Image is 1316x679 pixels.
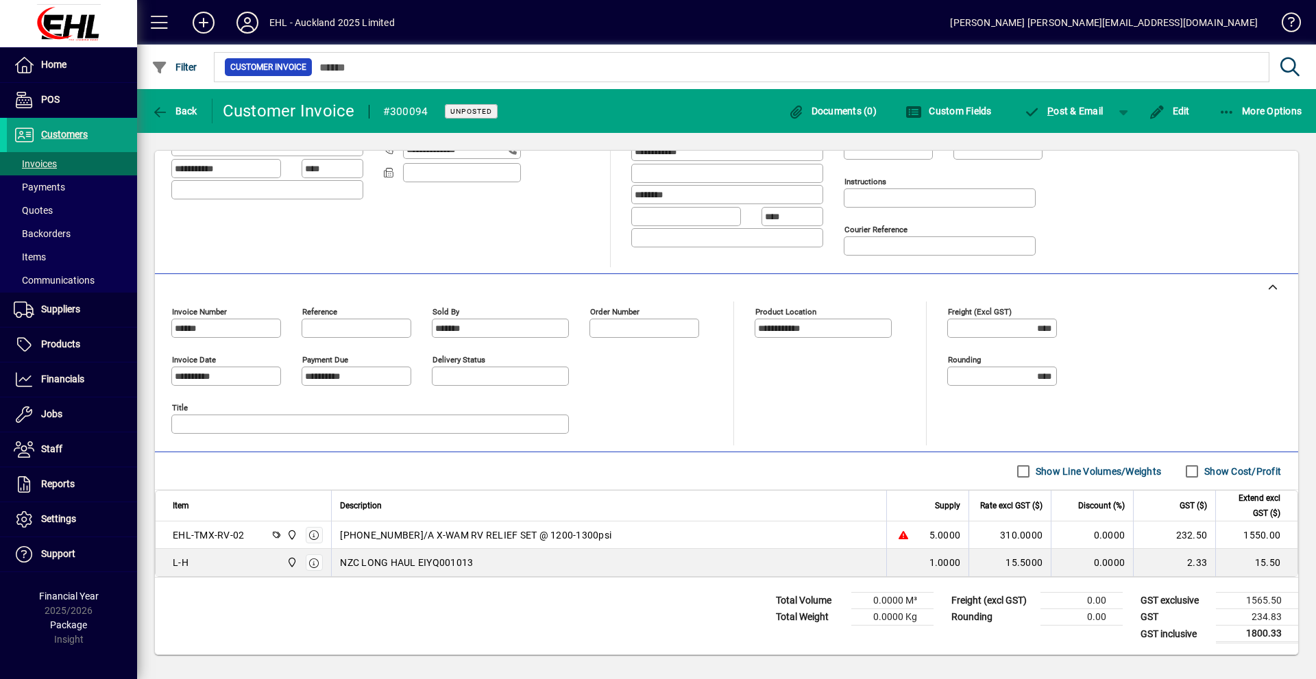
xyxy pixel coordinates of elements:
td: Total Weight [769,609,851,626]
button: Edit [1145,99,1193,123]
td: Rounding [945,609,1040,626]
button: Profile [226,10,269,35]
span: Financials [41,373,84,384]
label: Show Line Volumes/Weights [1033,465,1161,478]
td: 0.00 [1040,609,1123,626]
mat-label: Sold by [432,307,459,317]
mat-label: Instructions [844,177,886,186]
button: Documents (0) [784,99,880,123]
mat-label: Invoice date [172,355,216,365]
span: Quotes [14,205,53,216]
span: 1.0000 [929,556,961,569]
td: 0.00 [1040,593,1123,609]
span: Items [14,251,46,262]
span: Communications [14,275,95,286]
div: Customer Invoice [223,100,355,122]
a: Suppliers [7,293,137,327]
td: 234.83 [1216,609,1298,626]
span: Item [173,498,189,513]
span: Reports [41,478,75,489]
td: 0.0000 [1051,521,1133,549]
mat-label: Reference [302,307,337,317]
span: ost & Email [1024,106,1104,116]
span: Financial Year [39,591,99,602]
mat-label: Invoice number [172,307,227,317]
mat-label: Product location [755,307,816,317]
label: Show Cost/Profit [1202,465,1281,478]
div: EHL - Auckland 2025 Limited [269,12,395,34]
td: Total Volume [769,593,851,609]
span: Documents (0) [788,106,877,116]
span: Back [151,106,197,116]
td: 1800.33 [1216,626,1298,643]
td: 1565.50 [1216,593,1298,609]
a: Home [7,48,137,82]
span: More Options [1219,106,1302,116]
div: L-H [173,556,188,569]
td: GST exclusive [1134,593,1216,609]
a: Payments [7,175,137,199]
span: Support [41,548,75,559]
span: Filter [151,62,197,73]
span: Home [41,59,66,70]
mat-label: Order number [590,307,639,317]
span: GST ($) [1180,498,1207,513]
span: Jobs [41,408,62,419]
span: Invoices [14,158,57,169]
span: Suppliers [41,304,80,314]
a: Invoices [7,152,137,175]
a: Backorders [7,222,137,245]
mat-label: Title [172,403,188,412]
span: Staff [41,443,62,454]
span: [PHONE_NUMBER]/A X-WAM RV RELIEF SET @ 1200-1300psi [340,528,611,542]
a: Knowledge Base [1271,3,1299,47]
span: Description [340,498,382,513]
span: Supply [935,498,960,513]
div: 310.0000 [977,528,1043,542]
a: Quotes [7,199,137,222]
td: 0.0000 Kg [851,609,934,626]
button: Custom Fields [902,99,995,123]
td: 1550.00 [1215,521,1297,549]
div: EHL-TMX-RV-02 [173,528,244,542]
span: Extend excl GST ($) [1224,491,1280,521]
a: Support [7,537,137,571]
a: Products [7,328,137,362]
div: 15.5000 [977,556,1043,569]
td: 0.0000 [1051,549,1133,576]
mat-label: Payment due [302,355,348,365]
span: EHL AUCKLAND [283,555,299,570]
div: [PERSON_NAME] [PERSON_NAME][EMAIL_ADDRESS][DOMAIN_NAME] [950,12,1258,34]
span: POS [41,94,60,105]
td: 15.50 [1215,549,1297,576]
a: POS [7,83,137,117]
span: Payments [14,182,65,193]
mat-label: Courier Reference [844,225,907,234]
button: Filter [148,55,201,79]
button: Post & Email [1017,99,1110,123]
td: GST [1134,609,1216,626]
span: Edit [1149,106,1190,116]
a: Settings [7,502,137,536]
span: Unposted [450,107,492,116]
mat-label: Delivery status [432,355,485,365]
app-page-header-button: Back [137,99,212,123]
span: Custom Fields [905,106,992,116]
span: Package [50,619,87,630]
mat-label: Freight (excl GST) [948,307,1012,317]
span: Discount (%) [1078,498,1125,513]
span: Customers [41,129,88,140]
div: #300094 [383,101,428,123]
td: GST inclusive [1134,626,1216,643]
a: Staff [7,432,137,467]
span: Rate excl GST ($) [980,498,1043,513]
a: Communications [7,269,137,292]
span: Products [41,338,80,349]
span: 5.0000 [929,528,961,542]
span: NZC LONG HAUL EIYQ001013 [340,556,473,569]
button: Back [148,99,201,123]
td: 232.50 [1133,521,1215,549]
span: Settings [41,513,76,524]
span: EHL AUCKLAND [283,528,299,543]
td: Freight (excl GST) [945,593,1040,609]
